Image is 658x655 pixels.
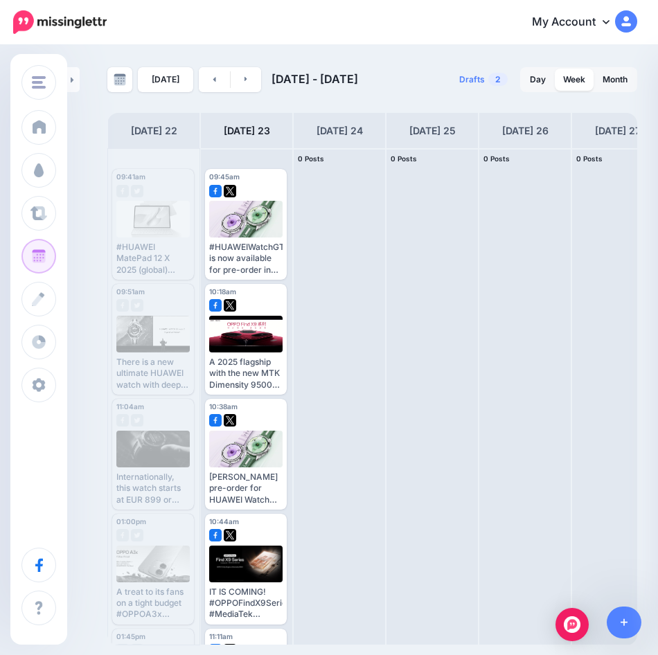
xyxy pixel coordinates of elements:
div: Internationally, this watch starts at EUR 899 or around PHP 60.3K (no PH taxes and duties yet) #H... [116,472,190,505]
a: My Account [518,6,637,39]
img: facebook-grey-square.png [116,185,129,197]
a: Drafts2 [451,67,516,92]
h4: [DATE] 25 [409,123,456,139]
span: [DATE] - [DATE] [272,72,358,86]
span: 10:18am [209,287,236,296]
span: 09:45am [209,172,240,181]
img: facebook-square.png [209,299,222,312]
span: 0 Posts [483,154,510,163]
img: twitter-square.png [224,299,236,312]
span: 0 Posts [391,154,417,163]
div: [PERSON_NAME] pre-order for HUAWEI Watch GT 6 Series sa [GEOGRAPHIC_DATA]. Read here: [URL][DOMAI... [209,472,283,505]
img: twitter-grey-square.png [131,185,143,197]
span: 09:41am [116,172,145,181]
span: 0 Posts [298,154,324,163]
div: IT IS COMING! #OPPOFindX9Series #MediaTek Read here: [URL][DOMAIN_NAME] [209,586,283,620]
div: There is a new ultimate HUAWEI watch with deep diving support 🔥🔥🔥 #HUAWEIWATCHUltimate2 Read here... [116,357,190,391]
h4: [DATE] 26 [502,123,549,139]
a: Week [555,69,594,91]
a: Day [522,69,554,91]
img: facebook-grey-square.png [116,529,129,541]
div: A treat to its fans on a tight budget #OPPOA3x Read here: [URL][DOMAIN_NAME] [116,586,190,620]
img: twitter-grey-square.png [131,414,143,427]
h4: [DATE] 22 [131,123,177,139]
span: 01:00pm [116,517,146,526]
img: facebook-grey-square.png [116,414,129,427]
h4: [DATE] 23 [224,123,270,139]
span: 2 [488,73,508,86]
img: twitter-square.png [224,185,236,197]
img: twitter-grey-square.png [131,299,143,312]
span: 11:04am [116,402,144,411]
img: twitter-square.png [224,414,236,427]
span: 11:11am [209,632,233,640]
a: [DATE] [138,67,193,92]
span: 10:38am [209,402,238,411]
img: facebook-square.png [209,185,222,197]
h4: [DATE] 27 [595,123,641,139]
div: #HUAWEIWatchGT6Series is now available for pre-order in the [GEOGRAPHIC_DATA]. Read here: [URL][D... [209,242,283,276]
img: facebook-grey-square.png [116,299,129,312]
span: 0 Posts [576,154,603,163]
span: Drafts [459,75,485,84]
a: Month [594,69,636,91]
img: facebook-square.png [209,529,222,541]
img: Missinglettr [13,10,107,34]
h4: [DATE] 24 [317,123,363,139]
span: 10:44am [209,517,239,526]
div: Open Intercom Messenger [555,608,589,641]
div: A 2025 flagship with the new MTK Dimensity 9500 paired with a MASSIVE 7,500mAh battery? WOW. #OPP... [209,357,283,391]
img: twitter-square.png [224,529,236,541]
span: 09:51am [116,287,145,296]
div: #HUAWEI MatePad 12 X 2025 (global) launched with a large 12-inch 2.8K display, 10,100mAh battery,... [116,242,190,276]
span: 01:45pm [116,632,145,640]
img: menu.png [32,76,46,89]
img: calendar-grey-darker.png [114,73,126,86]
img: twitter-grey-square.png [131,529,143,541]
img: facebook-square.png [209,414,222,427]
